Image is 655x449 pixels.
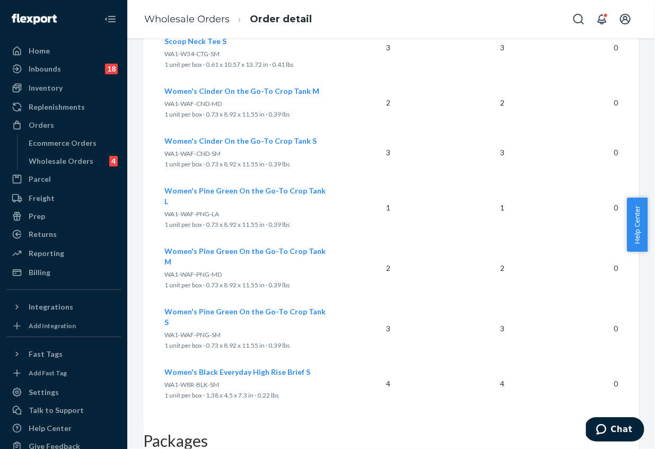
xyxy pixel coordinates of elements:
[164,136,317,145] span: Women's Cinder On the Go-To Crop Tank S
[407,203,504,213] p: 1
[6,80,121,96] a: Inventory
[6,420,121,437] a: Help Center
[407,263,504,274] p: 2
[346,98,390,108] p: 2
[164,381,219,389] span: WA1-W8R-BLK-SM
[164,109,329,120] p: 1 unit per box · 0.73 x 8.92 x 11.55 in · 0.39 lbs
[164,280,329,290] p: 1 unit per box · 0.73 x 8.92 x 11.55 in · 0.39 lbs
[164,50,220,58] span: WA1-W34-CTG-SM
[6,402,121,419] button: Talk to Support
[627,198,648,252] button: Help Center
[24,135,121,152] a: Ecommerce Orders
[29,368,67,377] div: Add Fast Tag
[29,349,63,359] div: Fast Tags
[521,147,618,158] p: 0
[346,323,390,334] p: 3
[29,405,84,416] div: Talk to Support
[29,321,76,330] div: Add Integration
[29,156,94,166] div: Wholesale Orders
[6,171,121,188] a: Parcel
[6,346,121,363] button: Fast Tags
[164,159,329,170] p: 1 unit per box · 0.73 x 8.92 x 11.55 in · 0.39 lbs
[164,210,219,218] span: WA1-WAF-PNG-LA
[521,378,618,389] p: 0
[6,264,121,281] a: Billing
[164,186,326,206] span: Women's Pine Green On the Go-To Crop Tank L
[164,367,310,377] button: Women's Black Everyday High Rise Brief S
[164,331,221,339] span: WA1-WAF-PNG-SM
[164,340,329,351] p: 1 unit per box · 0.73 x 8.92 x 11.55 in · 0.39 lbs
[164,219,329,230] p: 1 unit per box · 0.73 x 8.92 x 11.55 in · 0.39 lbs
[164,306,329,328] button: Women's Pine Green On the Go-To Crop Tank S
[6,298,121,315] button: Integrations
[6,320,121,332] a: Add Integration
[164,100,222,108] span: WA1-WAF-CND-MD
[164,246,326,266] span: Women's Pine Green On the Go-To Crop Tank M
[164,86,319,96] button: Women's Cinder On the Go-To Crop Tank M
[6,42,121,59] a: Home
[591,8,613,30] button: Open notifications
[6,384,121,401] a: Settings
[407,42,504,53] p: 3
[407,147,504,158] p: 3
[164,246,329,267] button: Women's Pine Green On the Go-To Crop Tank M
[29,193,55,204] div: Freight
[164,367,310,376] span: Women's Black Everyday High Rise Brief S
[12,14,57,24] img: Flexport logo
[164,86,319,95] span: Women's Cinder On the Go-To Crop Tank M
[568,8,589,30] button: Open Search Box
[164,270,222,278] span: WA1-WAF-PNG-MD
[521,323,618,334] p: 0
[29,83,63,93] div: Inventory
[6,367,121,380] a: Add Fast Tag
[29,423,72,434] div: Help Center
[136,4,320,35] ol: breadcrumbs
[615,8,636,30] button: Open account menu
[346,203,390,213] p: 1
[6,245,121,262] a: Reporting
[29,211,45,222] div: Prep
[164,390,329,401] p: 1 unit per box · 1.38 x 4.5 x 7.3 in · 0.22 lbs
[105,64,118,74] div: 18
[521,203,618,213] p: 0
[521,263,618,274] p: 0
[521,42,618,53] p: 0
[29,387,59,398] div: Settings
[346,147,390,158] p: 3
[29,138,97,148] div: Ecommerce Orders
[29,229,57,240] div: Returns
[29,267,50,278] div: Billing
[164,186,329,207] button: Women's Pine Green On the Go-To Crop Tank L
[164,136,317,146] button: Women's Cinder On the Go-To Crop Tank S
[164,59,329,70] p: 1 unit per box · 0.61 x 10.57 x 13.72 in · 0.41 lbs
[29,248,64,259] div: Reporting
[100,8,121,30] button: Close Navigation
[521,98,618,108] p: 0
[29,174,51,184] div: Parcel
[6,60,121,77] a: Inbounds18
[407,98,504,108] p: 2
[164,149,221,157] span: WA1-WAF-CND-SM
[29,46,50,56] div: Home
[407,323,504,334] p: 3
[29,102,85,112] div: Replenishments
[6,190,121,207] a: Freight
[586,417,644,444] iframe: Opens a widget where you can chat to one of our agents
[6,208,121,225] a: Prep
[6,226,121,243] a: Returns
[407,378,504,389] p: 4
[346,378,390,389] p: 4
[6,99,121,116] a: Replenishments
[144,13,230,25] a: Wholesale Orders
[29,302,73,312] div: Integrations
[24,153,121,170] a: Wholesale Orders4
[250,13,312,25] a: Order detail
[6,117,121,134] a: Orders
[346,42,390,53] p: 3
[109,156,118,166] div: 4
[346,263,390,274] p: 2
[29,120,54,130] div: Orders
[29,64,61,74] div: Inbounds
